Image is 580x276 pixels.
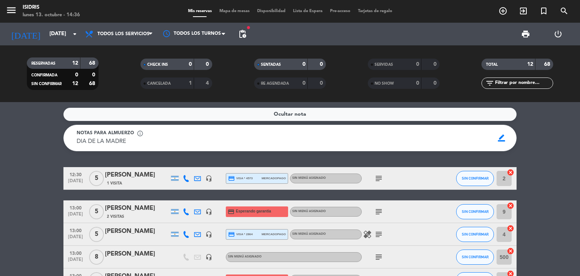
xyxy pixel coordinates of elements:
[105,203,169,213] div: [PERSON_NAME]
[375,63,393,67] span: SERVIDAS
[238,29,247,39] span: pending_actions
[6,5,17,19] button: menu
[521,29,530,39] span: print
[89,81,97,86] strong: 68
[189,81,192,86] strong: 1
[31,62,56,65] span: RESERVADAS
[206,62,210,67] strong: 0
[262,176,286,181] span: mercadopago
[462,176,489,180] span: SIN CONFIRMAR
[31,82,62,86] span: SIN CONFIRMAR
[494,131,509,145] span: border_color
[216,9,253,13] span: Mapa de mesas
[363,230,372,239] i: healing
[416,62,419,67] strong: 0
[246,25,251,30] span: fiber_manual_record
[66,170,85,178] span: 12:30
[228,208,234,215] i: credit_card
[70,29,79,39] i: arrow_drop_down
[456,204,494,219] button: SIN CONFIRMAR
[105,170,169,180] div: [PERSON_NAME]
[274,110,306,119] span: Ocultar nota
[554,29,563,39] i: power_settings_new
[485,79,494,88] i: filter_list
[539,6,548,16] i: turned_in_not
[302,62,305,67] strong: 0
[292,177,326,180] span: Sin menú asignado
[292,233,326,236] span: Sin menú asignado
[507,169,514,176] i: cancel
[261,63,281,67] span: SENTADAS
[66,257,85,266] span: [DATE]
[72,81,78,86] strong: 12
[320,81,324,86] strong: 0
[462,232,489,236] span: SIN CONFIRMAR
[105,249,169,259] div: [PERSON_NAME]
[456,250,494,265] button: SIN CONFIRMAR
[326,9,354,13] span: Pre-acceso
[105,226,169,236] div: [PERSON_NAME]
[289,9,326,13] span: Lista de Espera
[560,6,569,16] i: search
[89,250,104,265] span: 8
[261,82,289,85] span: RE AGENDADA
[147,82,171,85] span: CANCELADA
[253,9,289,13] span: Disponibilidad
[205,208,212,215] i: headset_mic
[97,31,150,37] span: Todos los servicios
[6,5,17,16] i: menu
[23,4,80,11] div: isidris
[89,204,104,219] span: 5
[89,171,104,186] span: 5
[137,130,143,137] span: info_outline
[507,247,514,255] i: cancel
[374,253,383,262] i: subject
[507,202,514,209] i: cancel
[354,9,396,13] span: Tarjetas de regalo
[184,9,216,13] span: Mis reservas
[228,175,235,182] i: credit_card
[292,210,326,213] span: Sin menú asignado
[189,62,192,67] strong: 0
[72,60,78,66] strong: 12
[89,227,104,242] span: 5
[416,81,419,86] strong: 0
[456,227,494,242] button: SIN CONFIRMAR
[205,254,212,260] i: headset_mic
[66,212,85,220] span: [DATE]
[375,82,394,85] span: NO SHOW
[228,255,262,258] span: Sin menú asignado
[374,174,383,183] i: subject
[89,60,97,66] strong: 68
[6,26,46,42] i: [DATE]
[433,62,438,67] strong: 0
[107,180,122,186] span: 1 Visita
[374,207,383,216] i: subject
[228,175,253,182] span: visa * 4573
[66,248,85,257] span: 13:00
[205,175,212,182] i: headset_mic
[542,23,574,45] div: LOG OUT
[433,81,438,86] strong: 0
[302,81,305,86] strong: 0
[147,63,168,67] span: CHECK INS
[544,62,552,67] strong: 68
[107,214,124,220] span: 2 Visitas
[23,11,80,19] div: lunes 13. octubre - 14:36
[494,79,553,87] input: Filtrar por nombre...
[507,225,514,232] i: cancel
[462,209,489,214] span: SIN CONFIRMAR
[527,62,533,67] strong: 12
[92,72,97,78] strong: 0
[498,6,507,16] i: add_circle_outline
[66,203,85,212] span: 13:00
[77,139,126,144] span: DIA DE LA MADRE
[486,63,498,67] span: TOTAL
[66,178,85,187] span: [DATE]
[456,171,494,186] button: SIN CONFIRMAR
[236,208,271,214] span: Esperando garantía
[462,255,489,259] span: SIN CONFIRMAR
[66,226,85,234] span: 13:00
[205,231,212,238] i: headset_mic
[519,6,528,16] i: exit_to_app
